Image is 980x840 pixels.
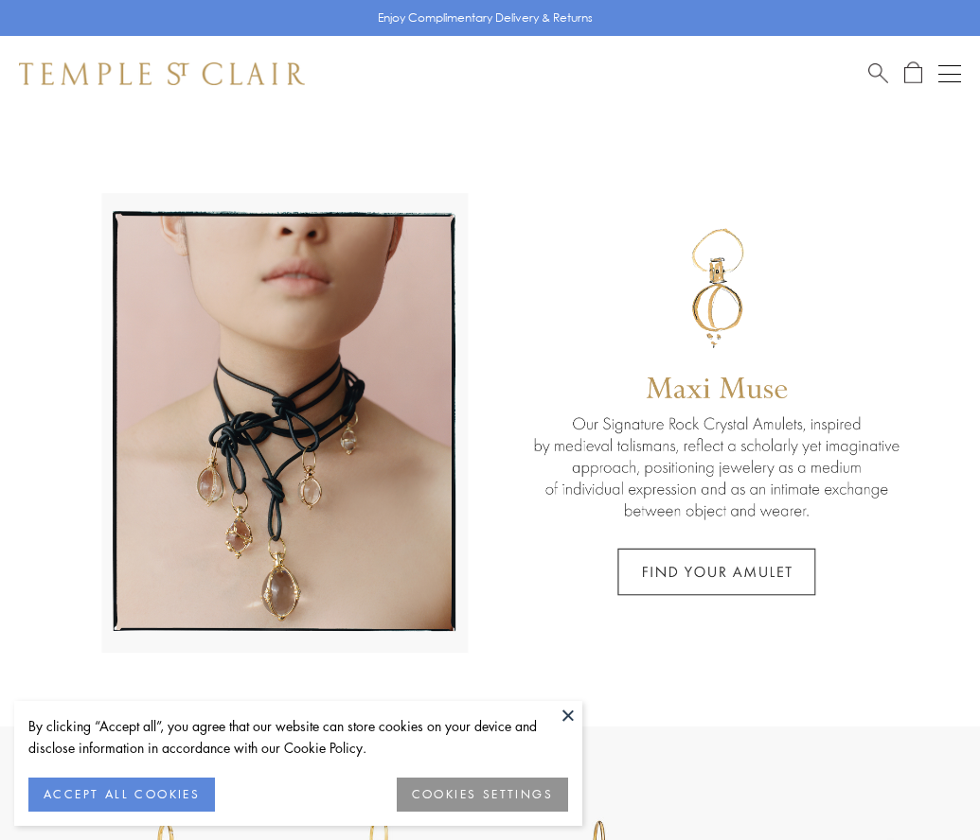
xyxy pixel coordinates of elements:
a: Open Shopping Bag [904,61,922,85]
button: ACCEPT ALL COOKIES [28,778,215,812]
button: COOKIES SETTINGS [397,778,568,812]
img: Temple St. Clair [19,62,305,85]
a: Search [868,61,888,85]
div: By clicking “Accept all”, you agree that our website can store cookies on your device and disclos... [28,715,568,759]
button: Open navigation [938,62,961,85]
p: Enjoy Complimentary Delivery & Returns [378,9,593,27]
